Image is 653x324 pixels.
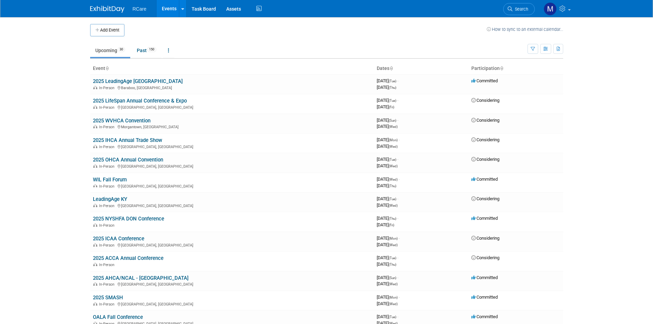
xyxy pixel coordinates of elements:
[99,263,117,267] span: In-Person
[90,24,124,36] button: Add Event
[471,216,498,221] span: Committed
[389,237,398,240] span: (Mon)
[93,78,183,84] a: 2025 LeadingAge [GEOGRAPHIC_DATA]
[397,118,398,123] span: -
[389,197,396,201] span: (Tue)
[133,6,146,12] span: RCare
[471,314,498,319] span: Committed
[147,47,156,52] span: 150
[377,163,398,168] span: [DATE]
[399,137,400,142] span: -
[389,86,396,89] span: (Thu)
[93,203,371,208] div: [GEOGRAPHIC_DATA], [GEOGRAPHIC_DATA]
[99,204,117,208] span: In-Person
[397,157,398,162] span: -
[93,314,143,320] a: OALA Fall Conference
[544,2,557,15] img: Mila Vasquez
[90,63,374,74] th: Event
[377,255,398,260] span: [DATE]
[93,223,97,227] img: In-Person Event
[389,263,396,266] span: (Thu)
[469,63,563,74] th: Participation
[389,256,396,260] span: (Tue)
[377,124,398,129] span: [DATE]
[90,44,130,57] a: Upcoming30
[389,243,398,247] span: (Wed)
[93,145,97,148] img: In-Person Event
[93,86,97,89] img: In-Person Event
[93,118,150,124] a: 2025 WVHCA Convention
[500,65,503,71] a: Sort by Participation Type
[471,236,499,241] span: Considering
[389,184,396,188] span: (Thu)
[93,163,371,169] div: [GEOGRAPHIC_DATA], [GEOGRAPHIC_DATA]
[93,242,371,248] div: [GEOGRAPHIC_DATA], [GEOGRAPHIC_DATA]
[93,216,164,222] a: 2025 NYSHFA DON Conference
[99,86,117,90] span: In-Person
[471,295,498,300] span: Committed
[93,98,187,104] a: 2025 LifeSpan Annual Conference & Expo
[374,63,469,74] th: Dates
[93,184,97,188] img: In-Person Event
[389,302,398,306] span: (Wed)
[93,104,371,110] div: [GEOGRAPHIC_DATA], [GEOGRAPHIC_DATA]
[512,7,528,12] span: Search
[377,183,396,188] span: [DATE]
[377,236,400,241] span: [DATE]
[389,105,394,109] span: (Fri)
[389,158,396,161] span: (Tue)
[389,138,398,142] span: (Mon)
[93,282,97,286] img: In-Person Event
[377,157,398,162] span: [DATE]
[397,216,398,221] span: -
[93,125,97,128] img: In-Person Event
[389,79,396,83] span: (Tue)
[397,255,398,260] span: -
[93,144,371,149] div: [GEOGRAPHIC_DATA], [GEOGRAPHIC_DATA]
[377,177,400,182] span: [DATE]
[377,301,398,306] span: [DATE]
[99,302,117,307] span: In-Person
[93,124,371,129] div: Morgantown, [GEOGRAPHIC_DATA]
[503,3,535,15] a: Search
[397,275,398,280] span: -
[389,204,398,207] span: (Wed)
[399,295,400,300] span: -
[399,177,400,182] span: -
[93,164,97,168] img: In-Person Event
[377,144,398,149] span: [DATE]
[99,145,117,149] span: In-Person
[389,119,396,122] span: (Sun)
[471,78,498,83] span: Committed
[397,98,398,103] span: -
[389,296,398,299] span: (Mon)
[93,302,97,305] img: In-Person Event
[397,314,398,319] span: -
[471,275,498,280] span: Committed
[93,301,371,307] div: [GEOGRAPHIC_DATA], [GEOGRAPHIC_DATA]
[105,65,109,71] a: Sort by Event Name
[389,276,396,280] span: (Sun)
[377,314,398,319] span: [DATE]
[377,78,398,83] span: [DATE]
[487,27,563,32] a: How to sync to an external calendar...
[377,295,400,300] span: [DATE]
[99,184,117,189] span: In-Person
[93,105,97,109] img: In-Person Event
[99,282,117,287] span: In-Person
[377,262,396,267] span: [DATE]
[93,177,127,183] a: WIL Fall Forum
[399,236,400,241] span: -
[377,275,398,280] span: [DATE]
[471,196,499,201] span: Considering
[377,196,398,201] span: [DATE]
[389,178,398,181] span: (Wed)
[93,263,97,266] img: In-Person Event
[99,164,117,169] span: In-Person
[389,315,396,319] span: (Tue)
[389,217,396,220] span: (Thu)
[377,104,394,109] span: [DATE]
[377,137,400,142] span: [DATE]
[99,223,117,228] span: In-Person
[93,243,97,247] img: In-Person Event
